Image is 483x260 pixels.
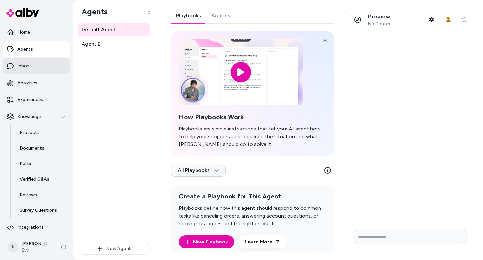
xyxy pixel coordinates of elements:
[78,38,150,51] a: Agent 2
[179,235,234,248] button: New Playbook
[20,130,39,136] p: Products
[17,224,44,231] p: Integrations
[179,125,326,148] p: Playbooks are simple instructions that tell your AI agent how to help your shoppers. Just describ...
[20,176,49,183] p: Verified Q&As
[3,109,70,124] button: Knowledge
[13,125,70,141] a: Products
[8,242,18,252] span: K
[21,241,51,247] p: [PERSON_NAME]
[4,237,56,257] button: K[PERSON_NAME]Evo
[3,41,70,57] a: Agents
[17,46,33,52] p: Agents
[13,141,70,156] a: Documents
[206,8,235,23] a: Actions
[17,80,37,86] p: Analytics
[3,58,70,74] a: Inbox
[78,243,150,255] button: New Agent
[76,7,107,17] h1: Agents
[13,187,70,203] a: Reviews
[13,172,70,187] a: Verified Q&As
[368,21,392,27] span: No Context
[13,156,70,172] a: Rules
[179,192,326,200] h2: Create a Playbook for This Agent
[20,192,37,198] p: Reviews
[368,13,392,20] p: Preview
[17,113,41,120] p: Knowledge
[179,113,326,121] h2: How Playbooks Work
[179,204,326,228] p: Playbooks define how this agent should respond to common tasks like canceling orders, answering a...
[20,145,44,152] p: Documents
[171,164,226,177] button: All Playbooks
[17,96,43,103] p: Experiences
[6,8,39,17] img: alby Logo
[178,167,219,174] span: All Playbooks
[82,26,116,34] span: Default Agent
[3,220,70,235] a: Integrations
[3,25,70,40] a: Home
[82,40,101,48] span: Agent 2
[185,238,228,246] a: New Playbook
[354,230,467,244] input: Write your prompt here
[13,203,70,218] a: Survey Questions
[20,207,57,214] p: Survey Questions
[20,161,31,167] p: Rules
[3,92,70,107] a: Experiences
[3,75,70,91] a: Analytics
[21,247,51,254] span: Evo
[238,235,287,248] a: Learn More
[78,23,150,36] a: Default Agent
[171,8,206,23] a: Playbooks
[17,63,29,69] p: Inbox
[17,29,30,36] p: Home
